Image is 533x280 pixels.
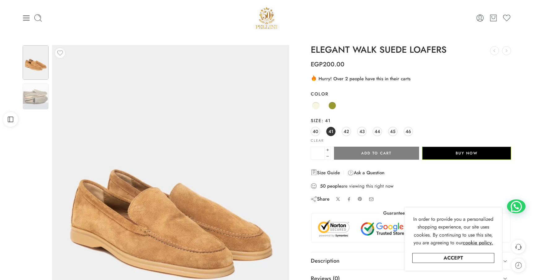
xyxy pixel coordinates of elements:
[342,127,351,136] a: 42
[316,220,505,238] img: Trust
[311,127,320,136] a: 40
[334,147,419,160] button: Add to cart
[369,197,374,202] a: Email to your friends
[311,60,323,69] span: EGP
[405,127,411,136] span: 46
[373,127,382,136] a: 44
[380,210,442,216] legend: Guaranteed Safe Checkout
[311,60,344,69] bdi: 200.00
[357,197,362,202] a: Pin on Pinterest
[311,147,325,160] input: Product quantity
[476,14,484,22] a: Login / Register
[390,127,396,136] span: 45
[404,127,413,136] a: 46
[311,75,511,82] div: Hurry! Over 2 people have this in their carts
[502,14,511,22] a: Wishlist
[422,147,511,160] button: Buy Now
[311,139,324,142] a: Clear options
[311,45,511,55] h1: ELEGANT WALK SUEDE LOAFERS
[311,196,330,202] div: Share
[253,5,280,31] a: Pellini -
[359,127,365,136] span: 43
[253,5,280,31] img: Pellini
[313,127,318,136] span: 40
[326,127,336,136] a: 41
[328,127,333,136] span: 41
[321,117,331,124] span: 41
[357,127,366,136] a: 43
[327,183,341,189] strong: people
[311,118,511,124] label: Size
[413,216,493,247] span: In order to provide you a personalized shopping experience, our site uses cookies. By continuing ...
[311,91,511,97] label: Color
[375,127,380,136] span: 44
[311,169,340,176] a: Size Guide
[388,127,397,136] a: 45
[463,239,493,247] a: cookie policy.
[311,252,511,270] a: Description
[489,14,498,22] a: Cart
[311,183,511,189] div: are viewing this right now
[336,197,340,202] a: Share on X
[23,83,49,109] img: Artboard 2-17
[347,197,351,202] a: Share on Facebook
[412,253,494,263] a: Accept
[23,45,49,80] img: Artboard 2-17
[320,183,326,189] strong: 50
[344,127,349,136] span: 42
[348,169,384,176] a: Ask a Question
